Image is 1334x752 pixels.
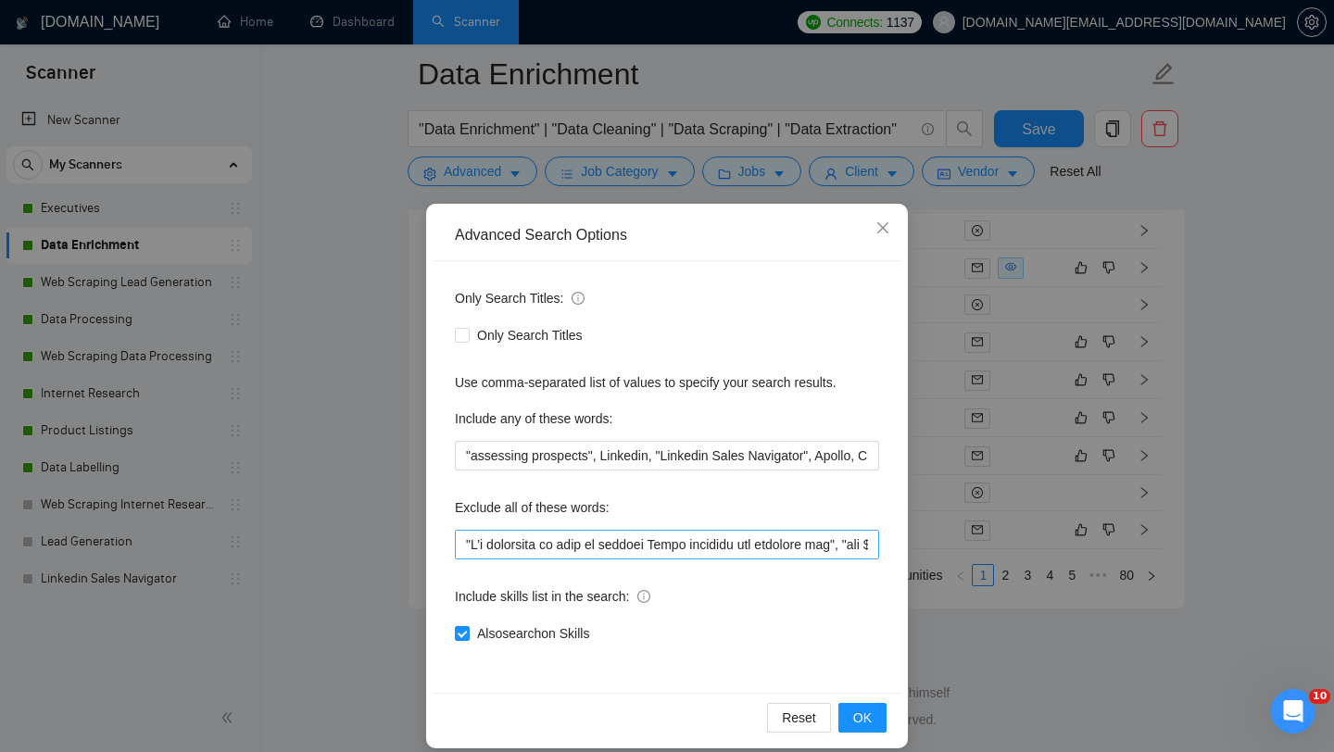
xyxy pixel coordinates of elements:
button: Close [858,204,908,254]
span: close [875,220,890,235]
span: info-circle [572,292,585,305]
button: OK [838,703,887,733]
span: OK [853,708,872,728]
div: Use comma-separated list of values to specify your search results. [455,372,879,393]
label: Exclude all of these words: [455,493,610,522]
span: Reset [782,708,816,728]
span: info-circle [637,590,650,603]
span: Only Search Titles [470,325,590,345]
iframe: Intercom live chat [1271,689,1315,733]
span: Also search on Skills [470,623,597,644]
span: 10 [1309,689,1330,704]
span: Only Search Titles: [455,288,585,308]
label: Include any of these words: [455,404,612,433]
span: Include skills list in the search: [455,586,650,607]
div: Advanced Search Options [455,225,879,245]
button: Reset [767,703,831,733]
